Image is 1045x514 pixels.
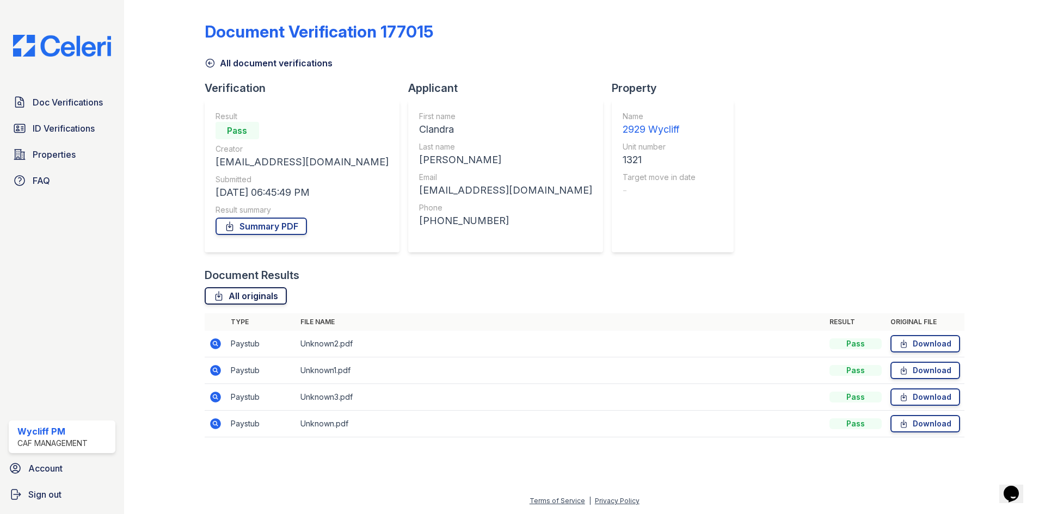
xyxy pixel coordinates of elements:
[419,141,592,152] div: Last name
[216,154,389,170] div: [EMAIL_ADDRESS][DOMAIN_NAME]
[296,313,825,331] th: File name
[419,213,592,228] div: [PHONE_NUMBER]
[296,411,825,437] td: Unknown.pdf
[890,415,960,432] a: Download
[623,141,696,152] div: Unit number
[33,174,50,187] span: FAQ
[829,365,882,376] div: Pass
[226,357,296,384] td: Paystub
[205,22,433,41] div: Document Verification 177015
[419,202,592,213] div: Phone
[205,80,408,96] div: Verification
[216,218,307,235] a: Summary PDF
[595,497,640,505] a: Privacy Policy
[623,122,696,137] div: 2929 Wycliff
[4,457,120,479] a: Account
[226,384,296,411] td: Paystub
[890,388,960,406] a: Download
[205,57,333,70] a: All document verifications
[623,183,696,198] div: -
[33,148,76,161] span: Properties
[296,331,825,357] td: Unknown2.pdf
[4,484,120,505] a: Sign out
[4,35,120,57] img: CE_Logo_Blue-a8612792a0a2168367f1c8372b55b34899dd931a85d93a1a3d3e32e68fde9ad4.png
[999,470,1034,503] iframe: chat widget
[886,313,964,331] th: Original file
[530,497,585,505] a: Terms of Service
[205,268,299,283] div: Document Results
[296,357,825,384] td: Unknown1.pdf
[17,438,88,449] div: CAF Management
[419,172,592,183] div: Email
[216,174,389,185] div: Submitted
[28,462,63,475] span: Account
[623,111,696,137] a: Name 2929 Wycliff
[226,331,296,357] td: Paystub
[829,338,882,349] div: Pass
[28,488,62,501] span: Sign out
[216,205,389,215] div: Result summary
[890,335,960,352] a: Download
[296,384,825,411] td: Unknown3.pdf
[419,111,592,122] div: First name
[33,96,103,109] span: Doc Verifications
[419,122,592,137] div: Clandra
[612,80,742,96] div: Property
[216,111,389,122] div: Result
[9,117,115,139] a: ID Verifications
[589,497,591,505] div: |
[829,418,882,429] div: Pass
[226,313,296,331] th: Type
[408,80,612,96] div: Applicant
[9,91,115,113] a: Doc Verifications
[17,425,88,438] div: Wycliff PM
[890,362,960,379] a: Download
[419,152,592,168] div: [PERSON_NAME]
[205,287,287,305] a: All originals
[33,122,95,135] span: ID Verifications
[226,411,296,437] td: Paystub
[623,172,696,183] div: Target move in date
[9,144,115,165] a: Properties
[829,392,882,402] div: Pass
[825,313,886,331] th: Result
[216,144,389,154] div: Creator
[623,111,696,122] div: Name
[623,152,696,168] div: 1321
[9,170,115,191] a: FAQ
[216,185,389,200] div: [DATE] 06:45:49 PM
[419,183,592,198] div: [EMAIL_ADDRESS][DOMAIN_NAME]
[216,122,259,139] div: Pass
